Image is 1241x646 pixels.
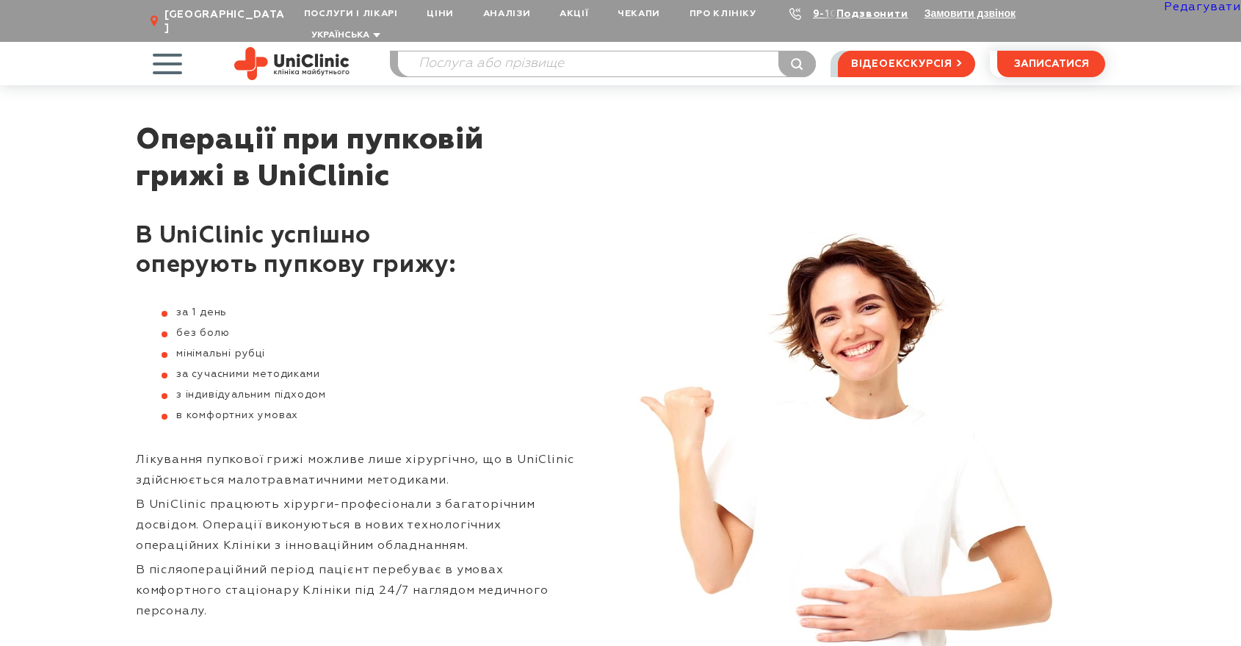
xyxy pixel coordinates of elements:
[1164,1,1241,13] a: Редагувати
[136,221,576,280] h2: В UniClinic успішно оперують пупкову грижу:
[162,388,576,401] li: з індивідуальним підходом
[162,367,576,381] li: за сучасними методиками
[162,306,576,319] li: за 1 день
[1014,59,1089,69] span: записатися
[162,326,576,340] li: без болю
[308,30,380,41] button: Українська
[136,560,576,622] p: В післяопераційний період пацієнт перебуває в умовах комфортного стаціонару Клініки під 24/7 нагл...
[836,9,908,19] a: Подзвонити
[813,9,845,19] a: 9-103
[136,122,576,195] h1: Операції при пупковій грижі в UniClinic
[234,47,350,80] img: Uniclinic
[398,51,815,76] input: Послуга або прізвище
[851,51,952,76] span: відеоекскурсія
[136,450,576,491] p: Лікування пупкової грижі можливе лише хірургічно, що в UniClinic здійснюється малотравматичними м...
[925,7,1016,19] button: Замовити дзвінок
[311,31,369,40] span: Українська
[162,347,576,360] li: мінімальні рубці
[997,51,1105,77] button: записатися
[162,409,576,422] li: в комфортних умовах
[136,495,576,556] p: В UniClinic працюють хірурги-професіонали з багаторічним досвідом. Операції виконуються в нових т...
[164,8,289,35] span: [GEOGRAPHIC_DATA]
[838,51,975,77] a: відеоекскурсія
